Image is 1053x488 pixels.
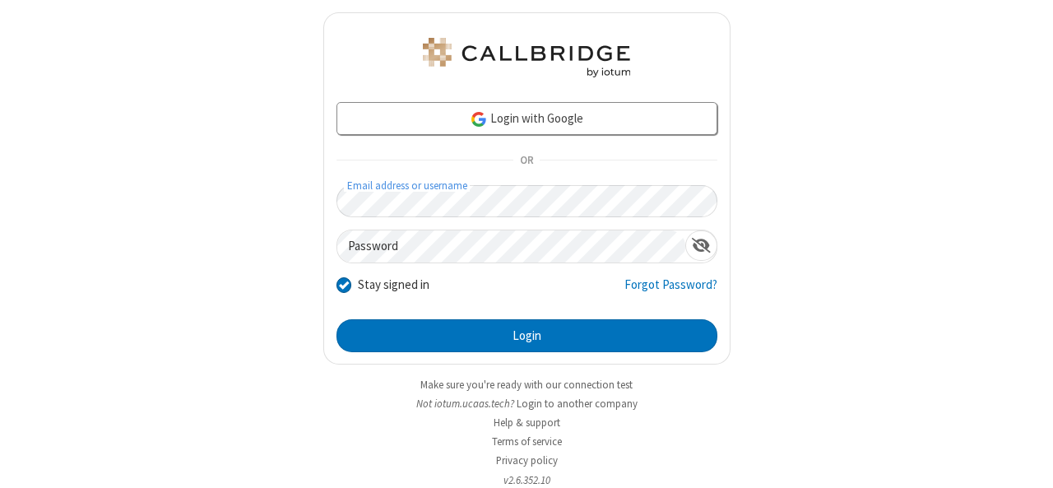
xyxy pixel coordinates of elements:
input: Email address or username [336,185,718,217]
button: Login [336,319,717,352]
button: Login to another company [517,396,638,411]
img: iotum.​ucaas.​tech [420,38,633,77]
a: Terms of service [492,435,562,448]
a: Make sure you're ready with our connection test [420,378,633,392]
div: Show password [685,230,717,261]
input: Password [337,230,685,263]
li: v2.6.352.10 [323,472,731,488]
a: Login with Google [336,102,717,135]
span: OR [513,149,540,172]
a: Forgot Password? [624,276,717,307]
li: Not iotum.​ucaas.​tech? [323,396,731,411]
a: Privacy policy [496,453,558,467]
img: google-icon.png [470,110,488,128]
label: Stay signed in [358,276,429,295]
a: Help & support [494,416,560,430]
